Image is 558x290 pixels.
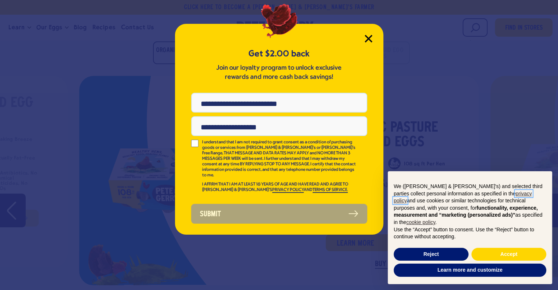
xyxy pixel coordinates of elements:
button: Reject [394,248,468,261]
h5: Get $2.00 back [191,48,367,60]
a: cookie policy [406,219,435,225]
p: Use the “Accept” button to consent. Use the “Reject” button to continue without accepting. [394,226,546,241]
p: We ([PERSON_NAME] & [PERSON_NAME]'s) and selected third parties collect personal information as s... [394,183,546,226]
p: I AFFIRM THAT I AM AT LEAST 18 YEARS OF AGE AND HAVE READ AND AGREE TO [PERSON_NAME] & [PERSON_NA... [202,182,357,193]
button: Accept [471,248,546,261]
a: TERMS OF SERVICE. [313,188,348,193]
button: Submit [191,204,367,224]
input: I understand that I am not required to grant consent as a condition of purchasing goods or servic... [191,140,198,147]
p: Join our loyalty program to unlock exclusive rewards and more cash back savings! [215,63,343,82]
p: I understand that I am not required to grant consent as a condition of purchasing goods or servic... [202,140,357,178]
a: PRIVACY POLICY [272,188,304,193]
a: privacy policy [394,191,532,204]
button: Close Modal [365,35,372,43]
button: Learn more and customize [394,264,546,277]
